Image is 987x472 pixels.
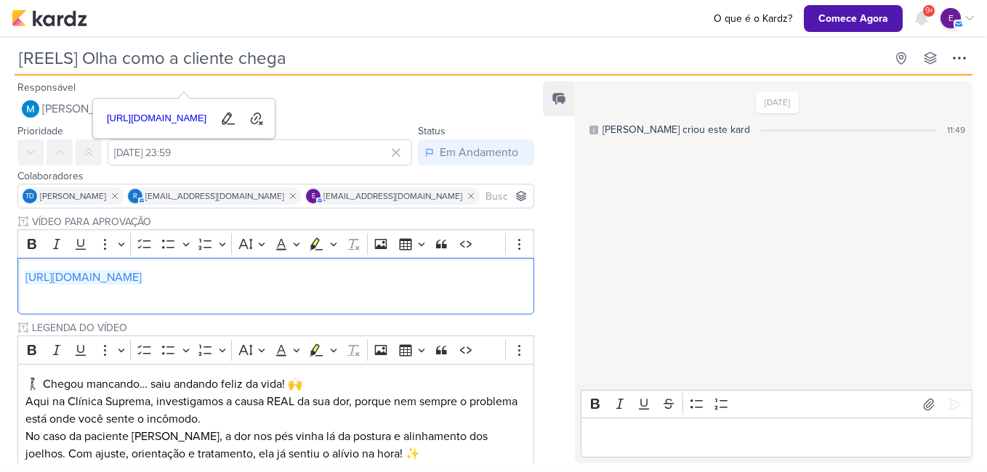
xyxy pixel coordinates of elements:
[128,189,142,203] div: rolimaba30@gmail.com
[17,96,534,122] button: [PERSON_NAME]
[42,100,130,118] span: [PERSON_NAME]
[25,375,527,428] p: 🚶‍♀️ Chegou mancando… saiu andando feliz da vida! 🙌 Aqui na Clínica Suprema, investigamos a causa...
[947,123,965,137] div: 11:49
[25,193,34,200] p: Td
[17,81,76,94] label: Responsável
[440,144,518,161] div: Em Andamento
[17,335,534,364] div: Editor toolbar
[15,45,885,71] input: Kard Sem Título
[17,229,534,258] div: Editor toolbar
[133,193,137,200] p: r
[12,9,87,27] img: kardz.app
[29,320,534,335] input: Texto sem título
[25,270,142,285] a: [URL][DOMAIN_NAME]
[323,190,462,203] span: [EMAIL_ADDRESS][DOMAIN_NAME]
[306,189,321,203] div: educamposfisio@gmail.com
[581,390,972,418] div: Editor toolbar
[25,428,527,463] p: No caso da paciente [PERSON_NAME], a dor nos pés vinha lá da postura e alinhamento dos joelhos. C...
[708,11,798,26] a: O que é o Kardz?
[40,190,106,203] span: [PERSON_NAME]
[102,107,212,130] a: [URL][DOMAIN_NAME]
[17,125,63,137] label: Prioridade
[603,122,750,137] div: [PERSON_NAME] criou este kard
[22,100,39,118] img: MARIANA MIRANDA
[312,193,315,200] p: e
[940,8,961,28] div: educamposfisio@gmail.com
[948,12,954,25] p: e
[145,190,284,203] span: [EMAIL_ADDRESS][DOMAIN_NAME]
[804,5,903,32] button: Comece Agora
[108,139,412,166] input: Select a date
[418,125,446,137] label: Status
[29,214,534,229] input: Texto sem título
[17,168,534,184] div: Colaboradores
[23,189,37,203] div: Thais de carvalho
[17,258,534,315] div: Editor editing area: main
[483,187,531,205] input: Buscar
[102,110,211,127] span: [URL][DOMAIN_NAME]
[925,5,933,17] span: 9+
[581,418,972,457] div: Editor editing area: main
[418,139,534,166] button: Em Andamento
